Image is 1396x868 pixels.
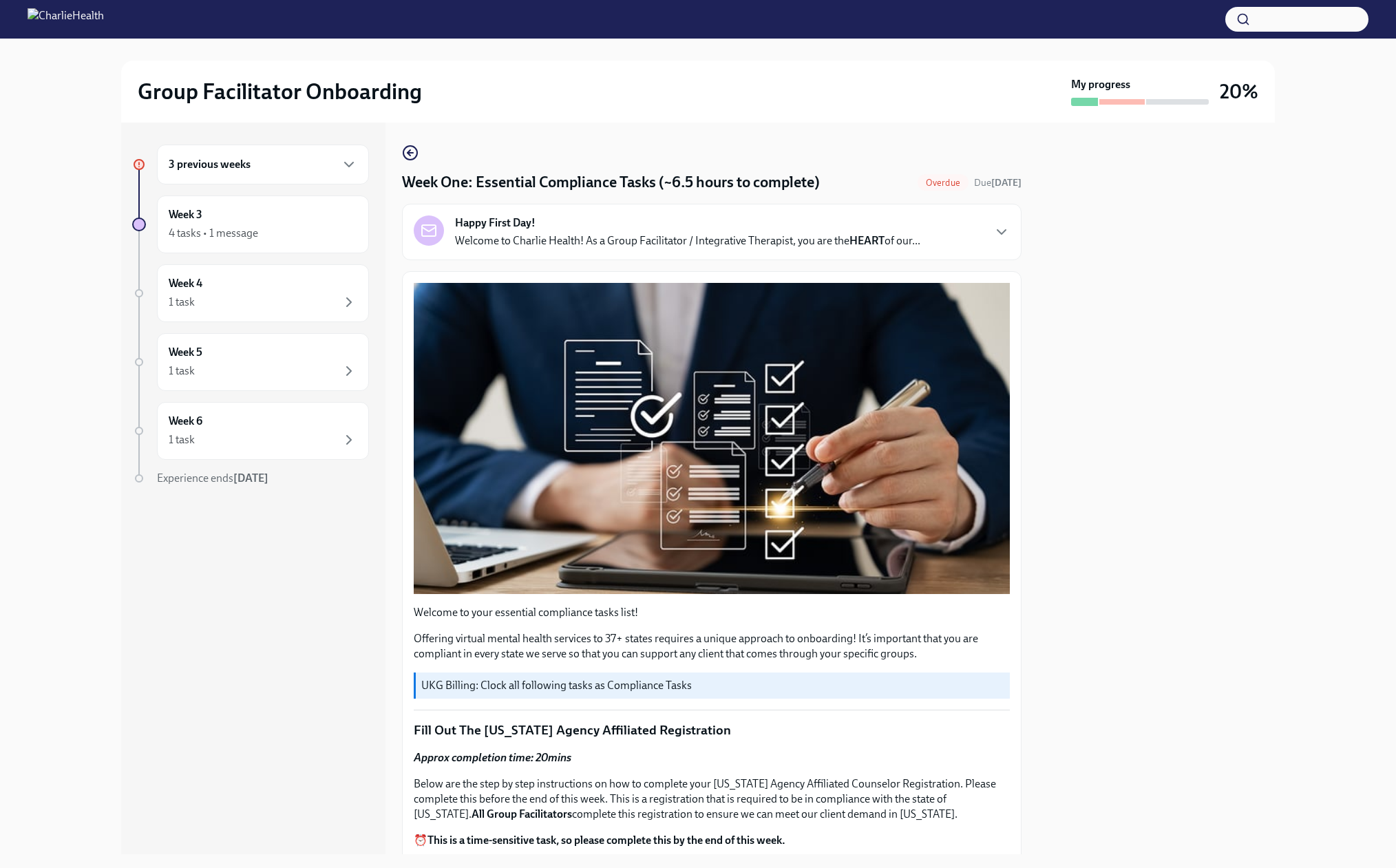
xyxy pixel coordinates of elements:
[169,226,258,241] div: 4 tasks • 1 message
[414,283,1010,594] button: Zoom image
[472,807,572,821] strong: All Group Facilitators
[918,178,969,188] span: Overdue
[455,233,920,248] p: Welcome to Charlie Health! As a Group Facilitator / Integrative Therapist, you are the of our...
[1220,79,1258,104] h3: 20%
[414,751,571,764] strong: Approx completion time: 20mins
[28,8,104,30] img: CharlieHealth
[169,414,202,429] h6: Week 6
[169,345,202,360] h6: Week 5
[414,833,1010,848] p: ⏰
[169,157,251,172] h6: 3 previous weeks
[169,363,195,379] div: 1 task
[157,472,268,485] span: Experience ends
[169,207,202,222] h6: Week 3
[402,172,820,193] h4: Week One: Essential Compliance Tasks (~6.5 hours to complete)
[414,631,1010,661] p: Offering virtual mental health services to 37+ states requires a unique approach to onboarding! I...
[157,145,369,184] div: 3 previous weeks
[974,177,1022,189] span: Due
[991,177,1022,189] strong: [DATE]
[169,432,195,447] div: 1 task
[132,333,369,391] a: Week 51 task
[455,215,536,231] strong: Happy First Day!
[849,234,885,247] strong: HEART
[132,195,369,253] a: Week 34 tasks • 1 message
[233,472,268,485] strong: [DATE]
[414,776,1010,822] p: Below are the step by step instructions on how to complete your [US_STATE] Agency Affiliated Coun...
[169,295,195,310] div: 1 task
[414,721,1010,739] p: Fill Out The [US_STATE] Agency Affiliated Registration
[974,176,1022,189] span: September 22nd, 2025 08:00
[1071,77,1130,92] strong: My progress
[132,402,369,460] a: Week 61 task
[414,605,1010,620] p: Welcome to your essential compliance tasks list!
[421,678,1004,693] p: UKG Billing: Clock all following tasks as Compliance Tasks
[132,264,369,322] a: Week 41 task
[169,276,202,291] h6: Week 4
[138,78,422,105] h2: Group Facilitator Onboarding
[427,834,785,847] strong: This is a time-sensitive task, so please complete this by the end of this week.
